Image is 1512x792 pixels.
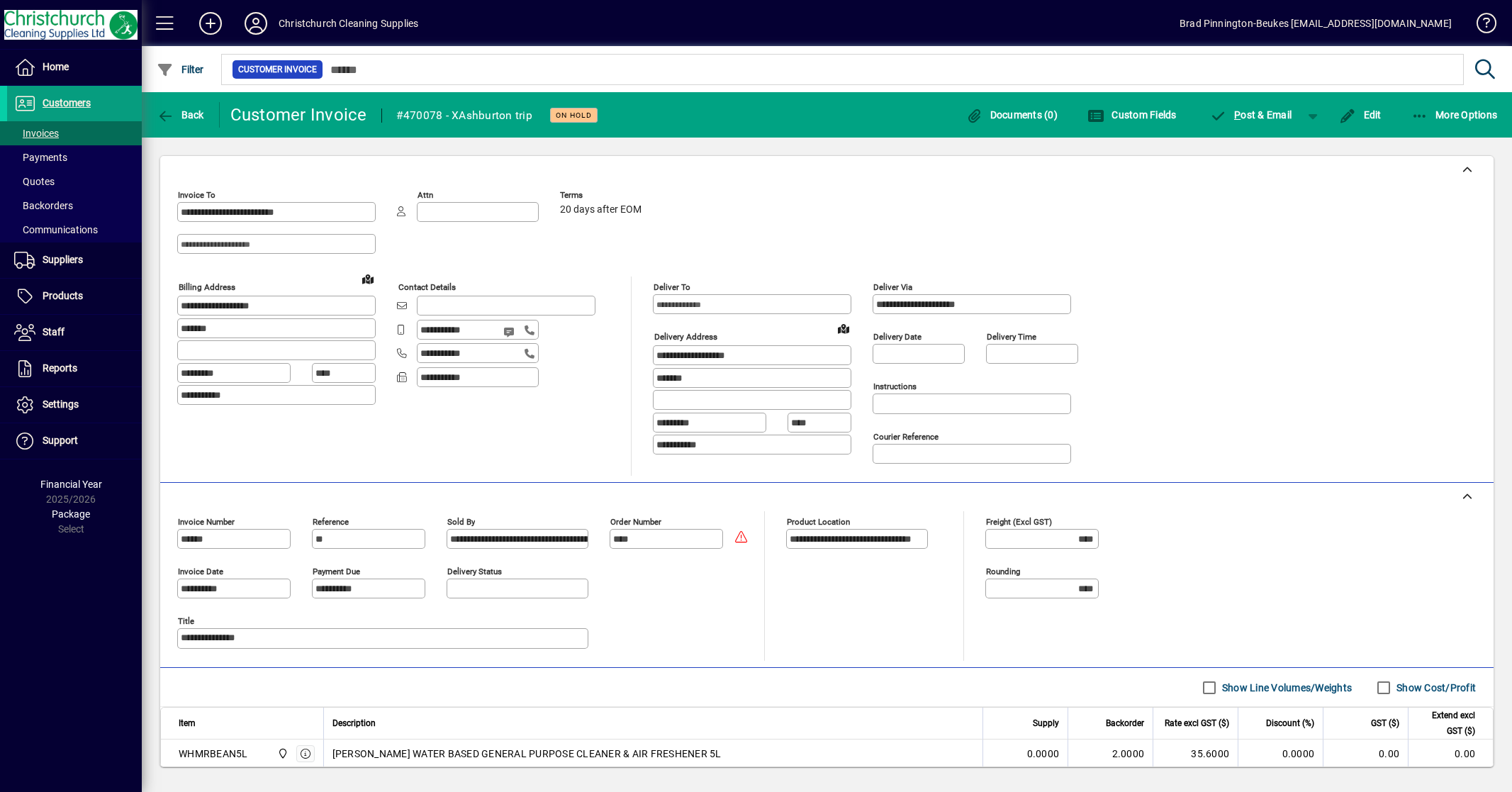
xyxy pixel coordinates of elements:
span: Customer Invoice [238,62,317,77]
span: Back [157,109,204,121]
span: Custom Fields [1087,109,1177,121]
button: Custom Fields [1084,102,1180,128]
div: #470078 - XAshburton trip [396,104,532,127]
mat-label: Invoice number [178,517,235,527]
mat-label: Deliver To [654,282,690,292]
span: Christchurch Cleaning Supplies Ltd [274,746,290,762]
mat-label: Freight (excl GST) [986,517,1052,527]
a: Backorders [7,194,142,218]
a: View on map [357,267,379,290]
mat-label: Payment due [313,567,360,576]
span: Products [43,290,83,301]
span: On hold [556,111,592,120]
button: Post & Email [1203,102,1299,128]
mat-label: Delivery date [873,332,922,342]
button: More Options [1408,102,1501,128]
a: Quotes [7,169,142,194]
button: Documents (0) [962,102,1061,128]
span: Terms [560,191,645,200]
a: Payments [7,145,142,169]
mat-label: Delivery status [447,567,502,576]
a: Invoices [7,121,142,145]
a: Support [7,423,142,459]
span: Home [43,61,69,72]
mat-label: Title [178,616,194,626]
td: 0.00 [1323,740,1408,768]
mat-label: Invoice date [178,567,223,576]
div: Christchurch Cleaning Supplies [279,12,418,35]
span: GST ($) [1371,715,1399,731]
span: Backorder [1106,715,1144,731]
span: Supply [1033,715,1059,731]
mat-label: Product location [787,517,850,527]
mat-label: Order number [610,517,661,527]
span: Backorders [14,200,73,211]
mat-label: Attn [418,190,433,200]
button: Filter [153,57,208,82]
td: 0.00 [1408,740,1493,768]
td: 0.0000 [1238,740,1323,768]
span: Support [43,435,78,446]
span: Rate excl GST ($) [1165,715,1229,731]
a: View on map [832,317,855,340]
app-page-header-button: Back [142,102,220,128]
span: Extend excl GST ($) [1417,708,1475,739]
a: Settings [7,387,142,423]
span: Package [52,508,90,520]
span: Settings [43,398,79,410]
a: Knowledge Base [1466,3,1494,49]
button: Profile [233,11,279,36]
label: Show Line Volumes/Weights [1219,681,1352,695]
mat-label: Instructions [873,381,917,391]
a: Communications [7,218,142,242]
span: Discount (%) [1266,715,1314,731]
label: Show Cost/Profit [1394,681,1476,695]
span: Customers [43,97,91,108]
button: Edit [1335,102,1385,128]
span: 0.0000 [1027,747,1060,761]
div: Brad Pinnington-Beukes [EMAIL_ADDRESS][DOMAIN_NAME] [1180,12,1452,35]
a: Staff [7,315,142,350]
span: Description [332,715,376,731]
span: Payments [14,152,67,163]
div: Customer Invoice [230,104,367,126]
span: Edit [1339,109,1382,121]
span: Documents (0) [965,109,1058,121]
div: 35.6000 [1162,747,1229,761]
mat-label: Sold by [447,517,475,527]
span: More Options [1411,109,1498,121]
mat-label: Reference [313,517,349,527]
span: P [1234,109,1241,121]
span: ost & Email [1210,109,1292,121]
mat-label: Invoice To [178,190,215,200]
a: Suppliers [7,242,142,278]
mat-label: Deliver via [873,282,912,292]
button: Add [188,11,233,36]
span: Staff [43,326,65,338]
span: Item [179,715,196,731]
span: Communications [14,224,98,235]
span: Invoices [14,128,59,139]
a: Products [7,279,142,314]
button: Back [153,102,208,128]
a: Reports [7,351,142,386]
span: 20 days after EOM [560,204,642,216]
mat-label: Delivery time [987,332,1036,342]
span: 2.0000 [1112,747,1145,761]
span: Financial Year [40,479,102,490]
span: [PERSON_NAME] WATER BASED GENERAL PURPOSE CLEANER & AIR FRESHENER 5L [332,747,722,761]
div: WHMRBEAN5L [179,747,248,761]
span: Filter [157,64,204,75]
span: Suppliers [43,254,83,265]
mat-label: Rounding [986,567,1020,576]
mat-label: Courier Reference [873,432,939,442]
a: Home [7,50,142,85]
span: Reports [43,362,77,374]
span: Quotes [14,176,55,187]
button: Send SMS [493,315,527,349]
